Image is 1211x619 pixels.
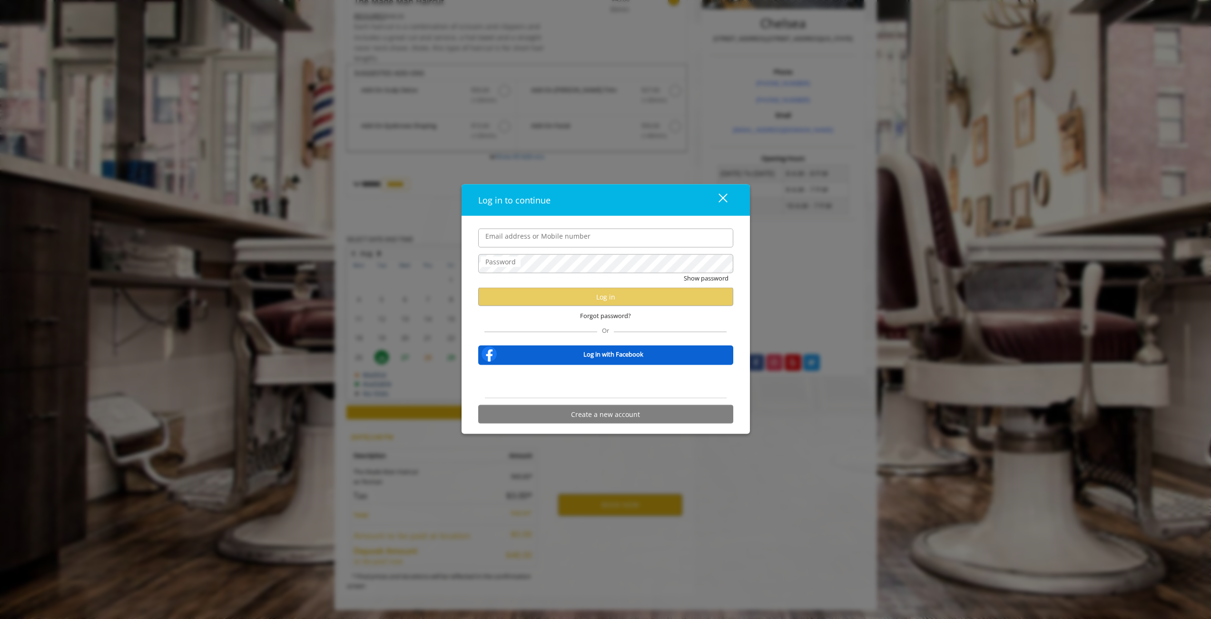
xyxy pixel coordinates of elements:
[481,256,521,267] label: Password
[478,194,551,205] span: Log in to continue
[701,190,733,210] button: close dialog
[478,228,733,247] input: Email address or Mobile number
[684,273,729,283] button: Show password
[708,193,727,207] div: close dialog
[562,371,649,392] div: Sign in with Google. Opens in new tab
[597,326,614,335] span: Or
[481,231,595,241] label: Email address or Mobile number
[557,371,654,392] iframe: Sign in with Google Button
[478,254,733,273] input: Password
[480,345,499,364] img: facebook-logo
[478,405,733,424] button: Create a new account
[478,288,733,306] button: Log in
[580,311,631,321] span: Forgot password?
[583,349,643,359] b: Log in with Facebook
